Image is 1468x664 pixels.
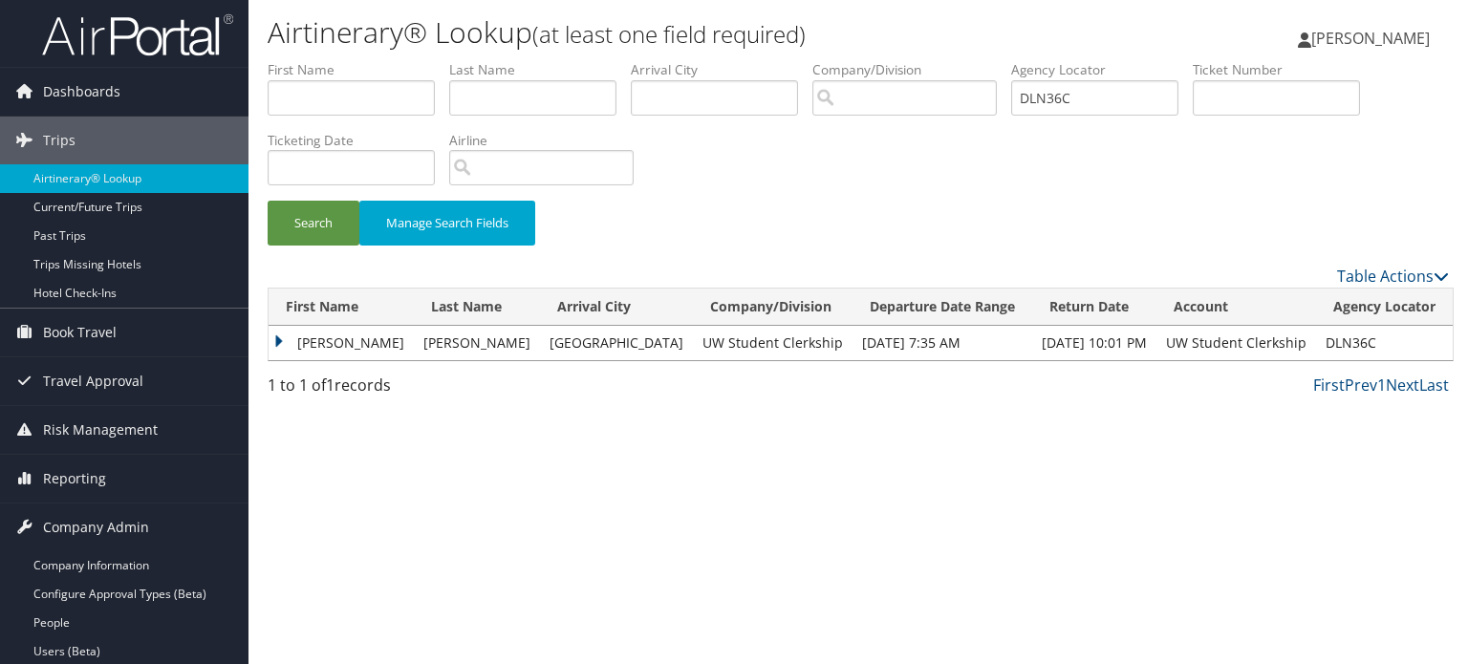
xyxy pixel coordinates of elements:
[42,12,233,57] img: airportal-logo.png
[1377,375,1386,396] a: 1
[1156,326,1316,360] td: UW Student Clerkship
[1419,375,1449,396] a: Last
[414,289,540,326] th: Last Name: activate to sort column ascending
[268,374,542,406] div: 1 to 1 of records
[1386,375,1419,396] a: Next
[693,326,853,360] td: UW Student Clerkship
[540,326,693,360] td: [GEOGRAPHIC_DATA]
[532,18,806,50] small: (at least one field required)
[43,357,143,405] span: Travel Approval
[43,406,158,454] span: Risk Management
[1193,60,1374,79] label: Ticket Number
[269,326,414,360] td: [PERSON_NAME]
[1311,28,1430,49] span: [PERSON_NAME]
[326,375,335,396] span: 1
[1345,375,1377,396] a: Prev
[359,201,535,246] button: Manage Search Fields
[1298,10,1449,67] a: [PERSON_NAME]
[43,309,117,356] span: Book Travel
[812,60,1011,79] label: Company/Division
[1313,375,1345,396] a: First
[853,289,1032,326] th: Departure Date Range: activate to sort column ascending
[1011,60,1193,79] label: Agency Locator
[1316,326,1453,360] td: DLN36C
[414,326,540,360] td: [PERSON_NAME]
[268,201,359,246] button: Search
[853,326,1032,360] td: [DATE] 7:35 AM
[1337,266,1449,287] a: Table Actions
[43,503,149,551] span: Company Admin
[449,131,648,150] label: Airline
[540,289,693,326] th: Arrival City: activate to sort column ascending
[268,60,449,79] label: First Name
[1032,289,1156,326] th: Return Date: activate to sort column ascending
[43,117,76,164] span: Trips
[43,68,120,116] span: Dashboards
[269,289,414,326] th: First Name: activate to sort column descending
[1156,289,1316,326] th: Account: activate to sort column ascending
[268,131,449,150] label: Ticketing Date
[1032,326,1156,360] td: [DATE] 10:01 PM
[631,60,812,79] label: Arrival City
[43,455,106,503] span: Reporting
[268,12,1055,53] h1: Airtinerary® Lookup
[449,60,631,79] label: Last Name
[1316,289,1453,326] th: Agency Locator: activate to sort column ascending
[693,289,853,326] th: Company/Division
